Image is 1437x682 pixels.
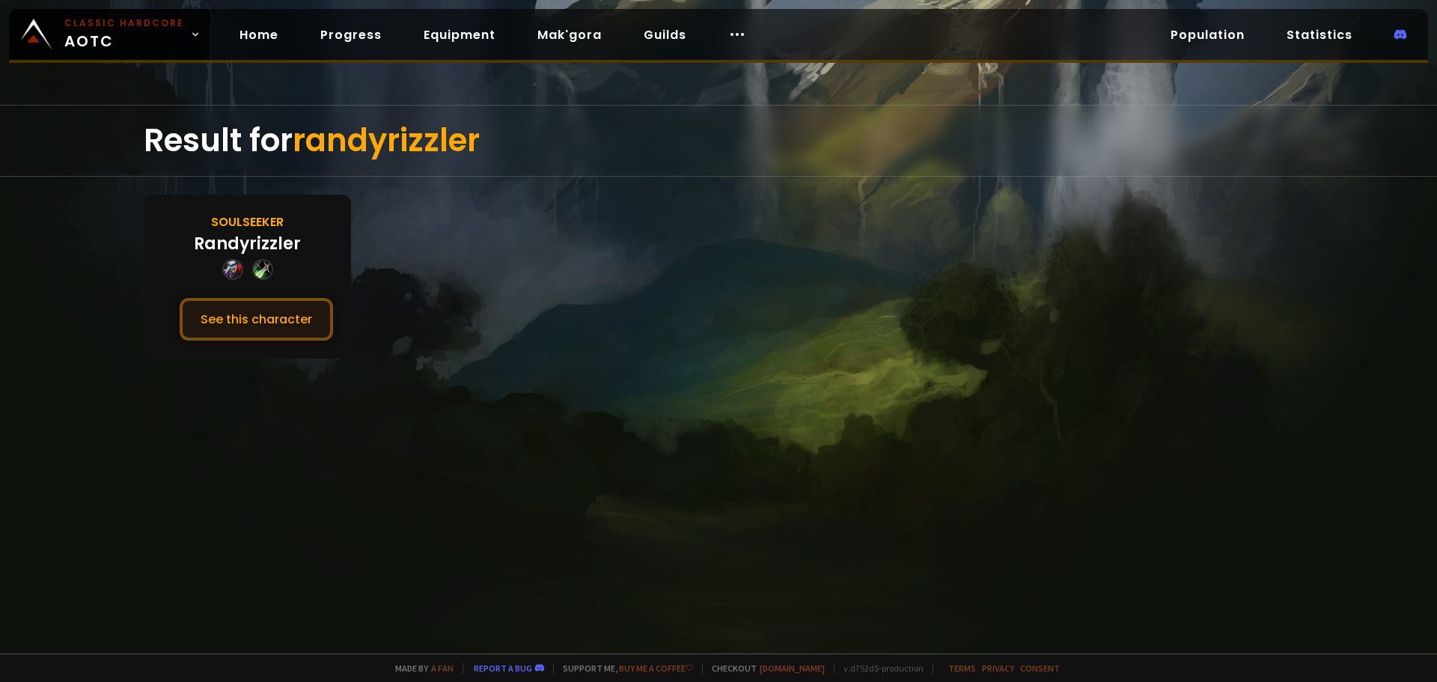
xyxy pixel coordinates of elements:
[702,663,825,674] span: Checkout
[1275,19,1364,50] a: Statistics
[64,16,184,52] span: AOTC
[228,19,290,50] a: Home
[1159,19,1257,50] a: Population
[144,106,1293,176] div: Result for
[180,298,333,341] button: See this character
[982,663,1014,674] a: Privacy
[760,663,825,674] a: [DOMAIN_NAME]
[64,16,184,30] small: Classic Hardcore
[948,663,976,674] a: Terms
[474,663,532,674] a: Report a bug
[619,663,693,674] a: Buy me a coffee
[412,19,507,50] a: Equipment
[431,663,454,674] a: a fan
[194,231,301,256] div: Randyrizzler
[308,19,394,50] a: Progress
[553,663,693,674] span: Support me,
[632,19,698,50] a: Guilds
[293,118,480,162] span: randyrizzler
[1020,663,1060,674] a: Consent
[834,663,924,674] span: v. d752d5 - production
[211,213,284,231] div: Soulseeker
[386,663,454,674] span: Made by
[9,9,210,60] a: Classic HardcoreAOTC
[525,19,614,50] a: Mak'gora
